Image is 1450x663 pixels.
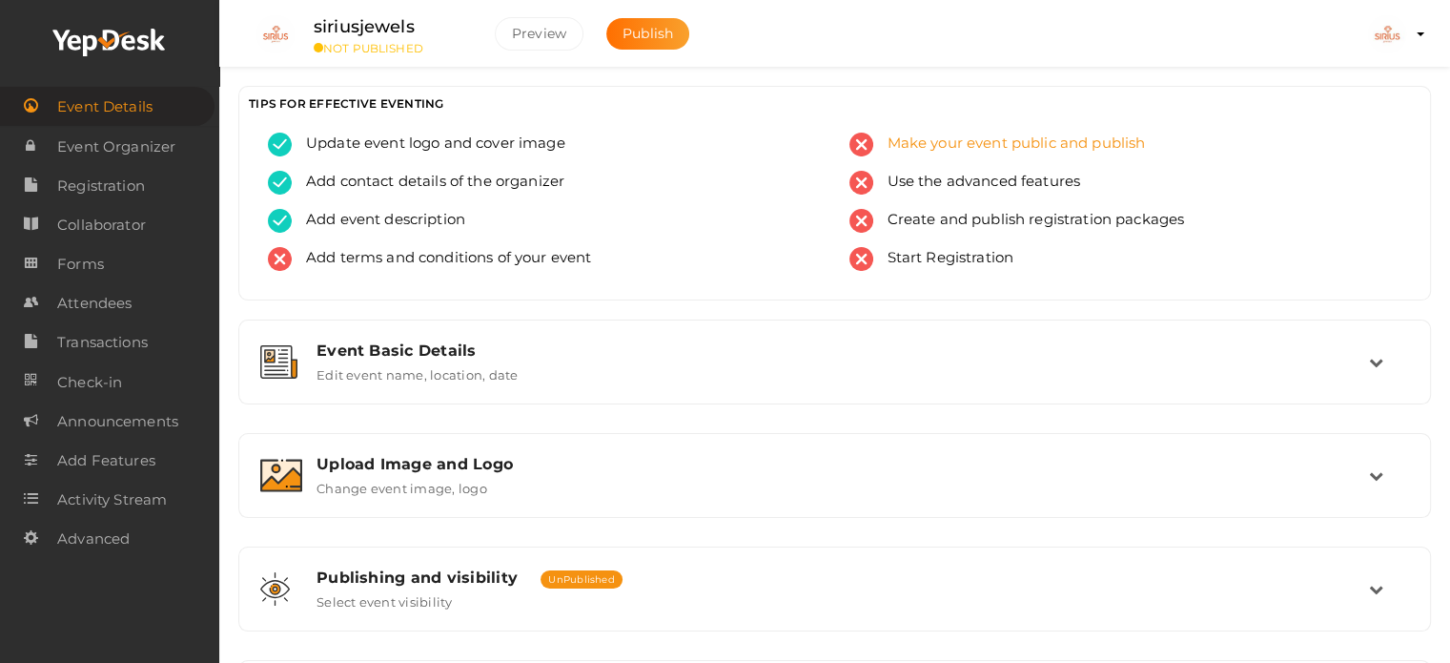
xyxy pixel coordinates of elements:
img: SPPVZVNE_small.jpeg [1368,15,1406,53]
img: shared-vision.svg [260,572,290,606]
button: Preview [495,17,583,51]
img: tick-success.svg [268,171,292,195]
span: Create and publish registration packages [873,209,1185,233]
span: UnPublished [541,570,623,589]
a: Upload Image and Logo Change event image, logo [249,482,1420,500]
span: Collaborator [57,206,146,244]
span: Update event logo and cover image [292,133,565,156]
img: error.svg [849,171,873,195]
label: siriusjewels [314,13,415,41]
img: error.svg [849,247,873,271]
span: Start Registration [873,247,1014,271]
img: ASBIYJMA_small.jpeg [256,15,295,53]
span: Make your event public and publish [873,133,1146,156]
label: Edit event name, location, date [317,360,518,383]
img: event-details.svg [260,345,297,379]
span: Add Features [57,442,155,480]
span: Activity Stream [57,481,167,519]
small: NOT PUBLISHED [314,41,466,55]
img: error.svg [268,247,292,271]
img: tick-success.svg [268,133,292,156]
h3: TIPS FOR EFFECTIVE EVENTING [249,96,1420,111]
label: Select event visibility [317,587,453,610]
img: error.svg [849,133,873,156]
img: image.svg [260,459,302,492]
a: Publishing and visibility UnPublished Select event visibility [249,595,1420,613]
button: Publish [606,18,689,50]
span: Add contact details of the organizer [292,171,564,195]
a: Event Basic Details Edit event name, location, date [249,368,1420,386]
span: Advanced [57,520,130,558]
span: Use the advanced features [873,171,1081,195]
img: error.svg [849,209,873,233]
span: Announcements [57,403,178,441]
span: Registration [57,167,145,205]
div: Upload Image and Logo [317,455,1369,473]
span: Transactions [57,323,148,362]
div: Event Basic Details [317,342,1369,360]
span: Event Organizer [57,128,175,166]
span: Add event description [292,209,465,233]
span: Add terms and conditions of your event [292,247,591,271]
label: Change event image, logo [317,473,487,496]
span: Publishing and visibility [317,569,518,587]
span: Publish [623,25,673,42]
span: Event Details [57,88,153,126]
img: tick-success.svg [268,209,292,233]
span: Forms [57,245,104,283]
span: Attendees [57,284,132,322]
span: Check-in [57,363,122,402]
